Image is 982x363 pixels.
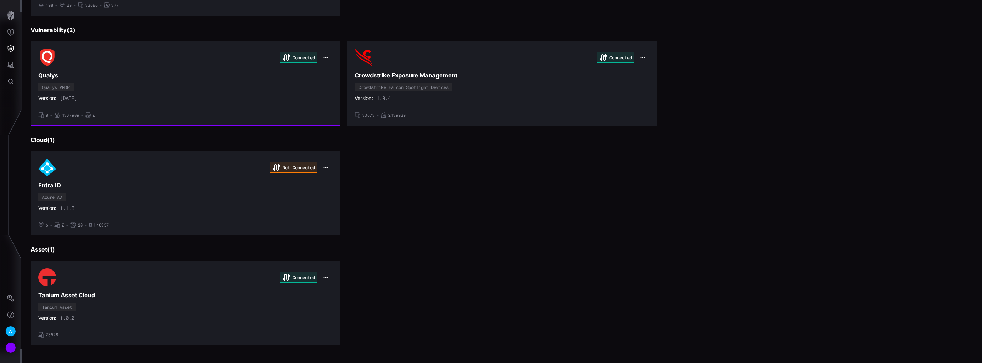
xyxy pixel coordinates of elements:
[42,195,62,199] div: Azure AD
[78,222,83,228] span: 20
[355,95,373,101] span: Version:
[31,26,973,34] h3: Vulnerability ( 2 )
[46,2,53,8] span: 198
[355,72,649,79] h3: Crowdstrike Exposure Management
[85,222,87,228] span: •
[100,2,102,8] span: •
[85,2,98,8] span: 33686
[0,323,21,339] button: A
[280,52,317,63] div: Connected
[50,112,52,118] span: •
[9,328,12,335] span: A
[38,49,56,66] img: Qualys VMDR
[46,112,48,118] span: 0
[81,112,83,118] span: •
[38,292,333,299] h3: Tanium Asset Cloud
[31,136,973,144] h3: Cloud ( 1 )
[38,72,333,79] h3: Qualys
[31,246,973,253] h3: Asset ( 1 )
[55,2,57,8] span: •
[355,49,373,66] img: Crowdstrike Falcon Spotlight Devices
[38,268,56,286] img: Tanium Asset
[42,85,70,89] div: Qualys VMDR
[60,315,74,321] span: 1.0.2
[96,222,109,228] span: 40357
[60,95,77,101] span: [DATE]
[66,222,69,228] span: •
[38,315,56,321] span: Version:
[38,158,56,176] img: Azure AD
[376,95,391,101] span: 1.0.4
[46,222,48,228] span: 6
[60,205,74,211] span: 1.1.8
[359,85,449,89] div: Crowdstrike Falcon Spotlight Devices
[280,272,317,283] div: Connected
[67,2,72,8] span: 29
[46,332,58,338] span: 23528
[50,222,52,228] span: •
[62,222,64,228] span: 0
[270,162,317,173] div: Not Connected
[93,112,95,118] span: 0
[388,112,406,118] span: 2139939
[74,2,76,8] span: •
[38,182,333,189] h3: Entra ID
[111,2,119,8] span: 377
[38,205,56,211] span: Version:
[42,305,72,309] div: Tanium Asset
[597,52,634,63] div: Connected
[376,112,379,118] span: •
[38,95,56,101] span: Version:
[362,112,375,118] span: 33673
[62,112,79,118] span: 1377909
